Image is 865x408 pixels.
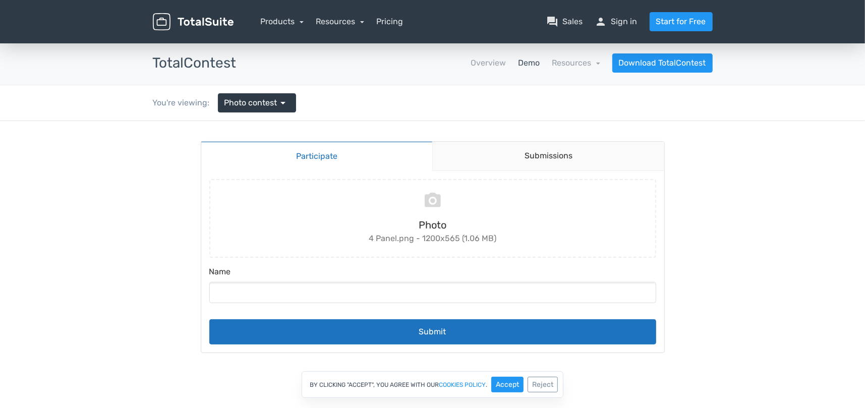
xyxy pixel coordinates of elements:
[595,16,607,28] span: person
[650,12,713,31] a: Start for Free
[302,371,563,398] div: By clicking "Accept", you agree with our .
[471,57,506,69] a: Overview
[153,97,218,109] div: You're viewing:
[209,145,656,161] label: Name
[209,198,656,223] button: Submit
[552,58,600,68] a: Resources
[201,20,433,50] a: Participate
[518,57,540,69] a: Demo
[224,97,277,109] span: Photo contest
[612,53,713,73] a: Download TotalContest
[547,16,559,28] span: question_answer
[528,377,558,392] button: Reject
[153,13,234,31] img: TotalSuite for WordPress
[277,97,290,109] span: arrow_drop_down
[595,16,638,28] a: personSign in
[439,382,486,388] a: cookies policy
[316,17,364,26] a: Resources
[432,21,664,50] a: Submissions
[376,16,403,28] a: Pricing
[218,93,296,112] a: Photo contest arrow_drop_down
[547,16,583,28] a: question_answerSales
[153,55,237,71] h3: TotalContest
[491,377,524,392] button: Accept
[261,17,304,26] a: Products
